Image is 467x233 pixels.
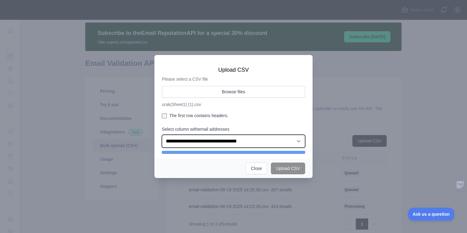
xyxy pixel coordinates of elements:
input: The first row contains headers. [162,113,167,118]
button: Browse files [162,86,305,98]
p: Please select a CSV file [162,76,305,82]
button: Upload CSV [271,163,305,174]
button: Close [246,163,267,174]
label: The first row contains headers. [162,112,305,119]
p: urak(Sheet1) (1).csv [162,101,305,108]
h3: Upload CSV [162,66,305,74]
iframe: Toggle Customer Support [408,208,455,221]
label: Select column with email addresses [162,126,305,132]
